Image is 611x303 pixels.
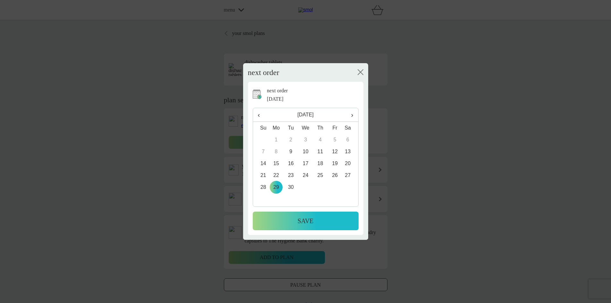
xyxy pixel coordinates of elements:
[258,108,264,122] span: ‹
[313,134,328,146] td: 4
[253,122,269,134] th: Su
[347,108,353,122] span: ›
[253,169,269,181] td: 21
[327,134,342,146] td: 5
[269,122,284,134] th: Mo
[284,181,298,193] td: 30
[269,157,284,169] td: 15
[253,157,269,169] td: 14
[342,122,358,134] th: Sa
[298,216,314,226] p: Save
[267,95,284,103] span: [DATE]
[253,212,359,230] button: Save
[313,157,328,169] td: 18
[284,157,298,169] td: 16
[248,68,279,77] h2: next order
[298,146,313,157] td: 10
[284,146,298,157] td: 9
[284,134,298,146] td: 2
[269,146,284,157] td: 8
[342,146,358,157] td: 13
[298,169,313,181] td: 24
[342,157,358,169] td: 20
[253,181,269,193] td: 28
[269,108,342,122] th: [DATE]
[313,169,328,181] td: 25
[269,181,284,193] td: 29
[298,122,313,134] th: We
[284,169,298,181] td: 23
[313,146,328,157] td: 11
[327,157,342,169] td: 19
[284,122,298,134] th: Tu
[298,157,313,169] td: 17
[269,134,284,146] td: 1
[267,87,288,95] p: next order
[298,134,313,146] td: 3
[269,169,284,181] td: 22
[327,146,342,157] td: 12
[358,69,363,76] button: close
[253,146,269,157] td: 7
[327,122,342,134] th: Fr
[313,122,328,134] th: Th
[342,169,358,181] td: 27
[327,169,342,181] td: 26
[342,134,358,146] td: 6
